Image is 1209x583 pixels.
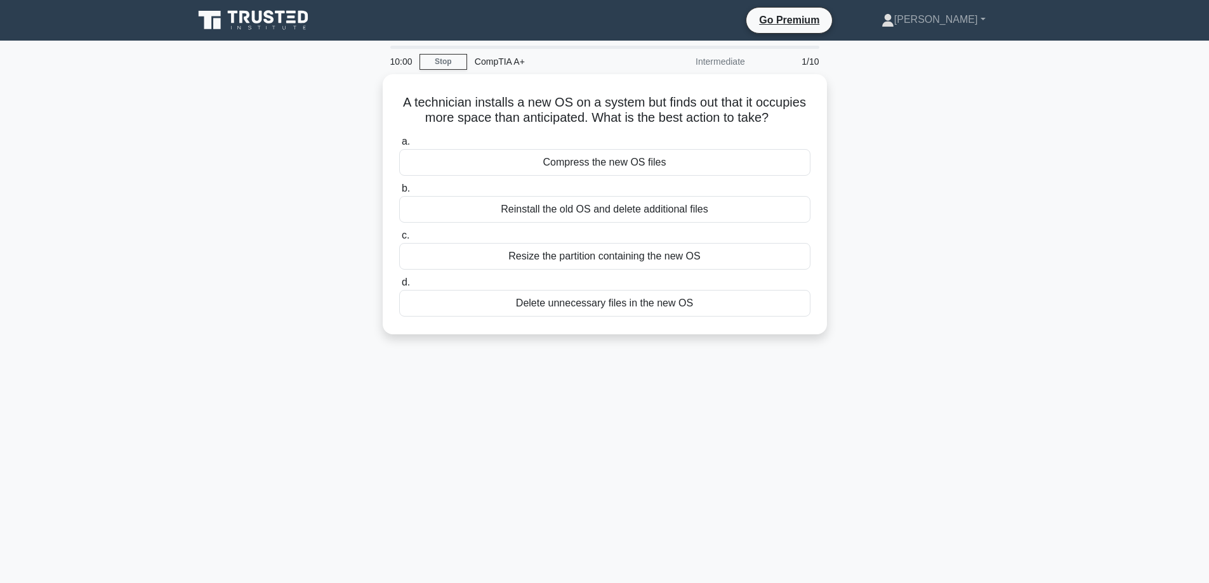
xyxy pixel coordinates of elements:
div: Resize the partition containing the new OS [399,243,810,270]
span: a. [402,136,410,147]
a: Stop [420,54,467,70]
span: c. [402,230,409,240]
div: Compress the new OS files [399,149,810,176]
div: Delete unnecessary files in the new OS [399,290,810,317]
div: 1/10 [753,49,827,74]
div: Intermediate [642,49,753,74]
div: Reinstall the old OS and delete additional files [399,196,810,223]
div: CompTIA A+ [467,49,642,74]
span: d. [402,277,410,287]
h5: A technician installs a new OS on a system but finds out that it occupies more space than anticip... [398,95,812,126]
div: 10:00 [383,49,420,74]
span: b. [402,183,410,193]
a: Go Premium [751,12,827,28]
a: [PERSON_NAME] [851,7,1016,32]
